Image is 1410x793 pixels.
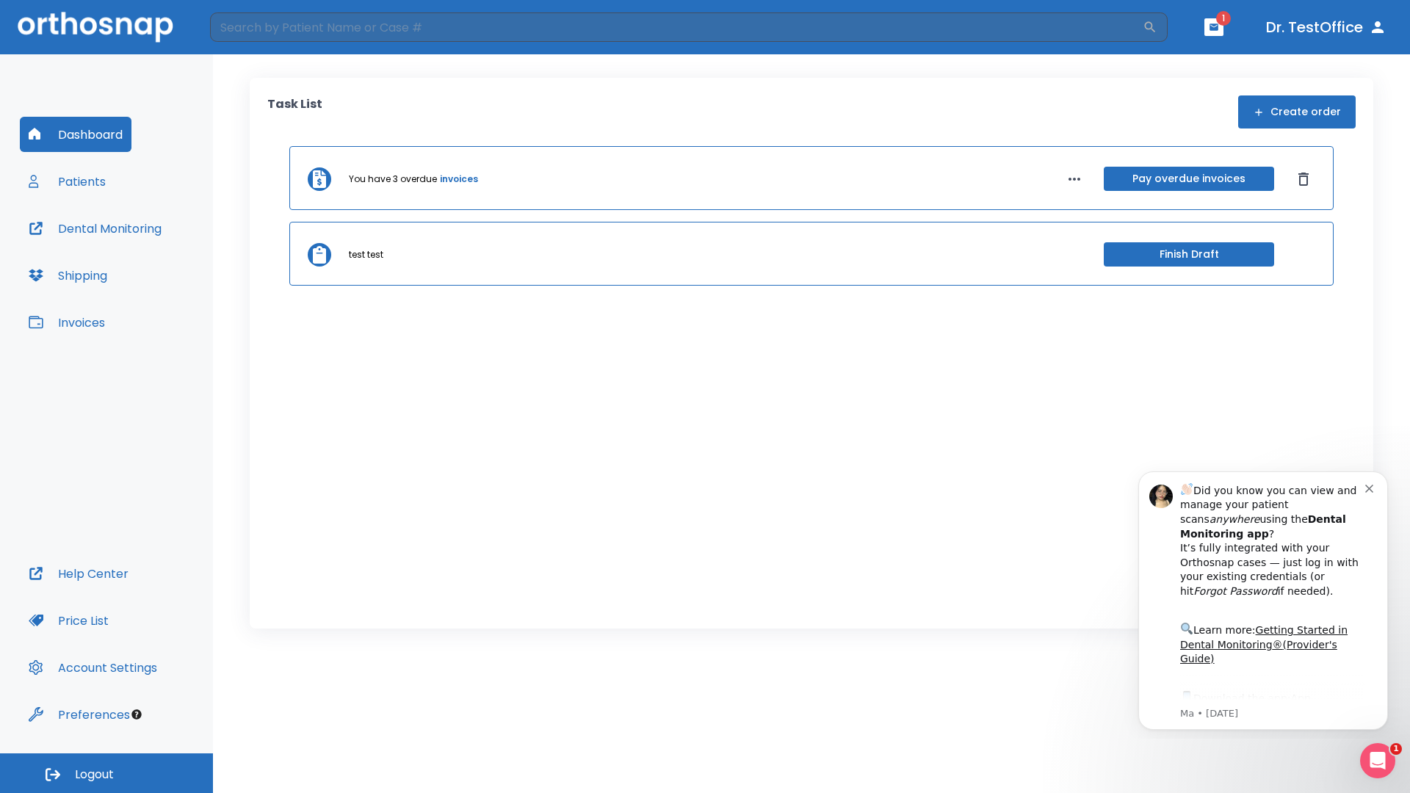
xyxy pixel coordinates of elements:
[20,305,114,340] button: Invoices
[20,211,170,246] button: Dental Monitoring
[1292,167,1315,191] button: Dismiss
[249,23,261,35] button: Dismiss notification
[64,234,195,261] a: App Store
[1238,95,1356,128] button: Create order
[1116,458,1410,739] iframe: Intercom notifications message
[20,650,166,685] button: Account Settings
[1104,242,1274,267] button: Finish Draft
[18,12,173,42] img: Orthosnap
[20,556,137,591] button: Help Center
[440,173,478,186] a: invoices
[130,708,143,721] div: Tooltip anchor
[64,249,249,262] p: Message from Ma, sent 7w ago
[1104,167,1274,191] button: Pay overdue invoices
[20,697,139,732] button: Preferences
[20,258,116,293] button: Shipping
[1260,14,1392,40] button: Dr. TestOffice
[349,248,383,261] p: test test
[64,231,249,305] div: Download the app: | ​ Let us know if you need help getting started!
[20,117,131,152] button: Dashboard
[20,603,117,638] button: Price List
[1216,11,1231,26] span: 1
[210,12,1143,42] input: Search by Patient Name or Case #
[1360,743,1395,778] iframe: Intercom live chat
[20,164,115,199] button: Patients
[75,767,114,783] span: Logout
[267,95,322,128] p: Task List
[1390,743,1402,755] span: 1
[349,173,437,186] p: You have 3 overdue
